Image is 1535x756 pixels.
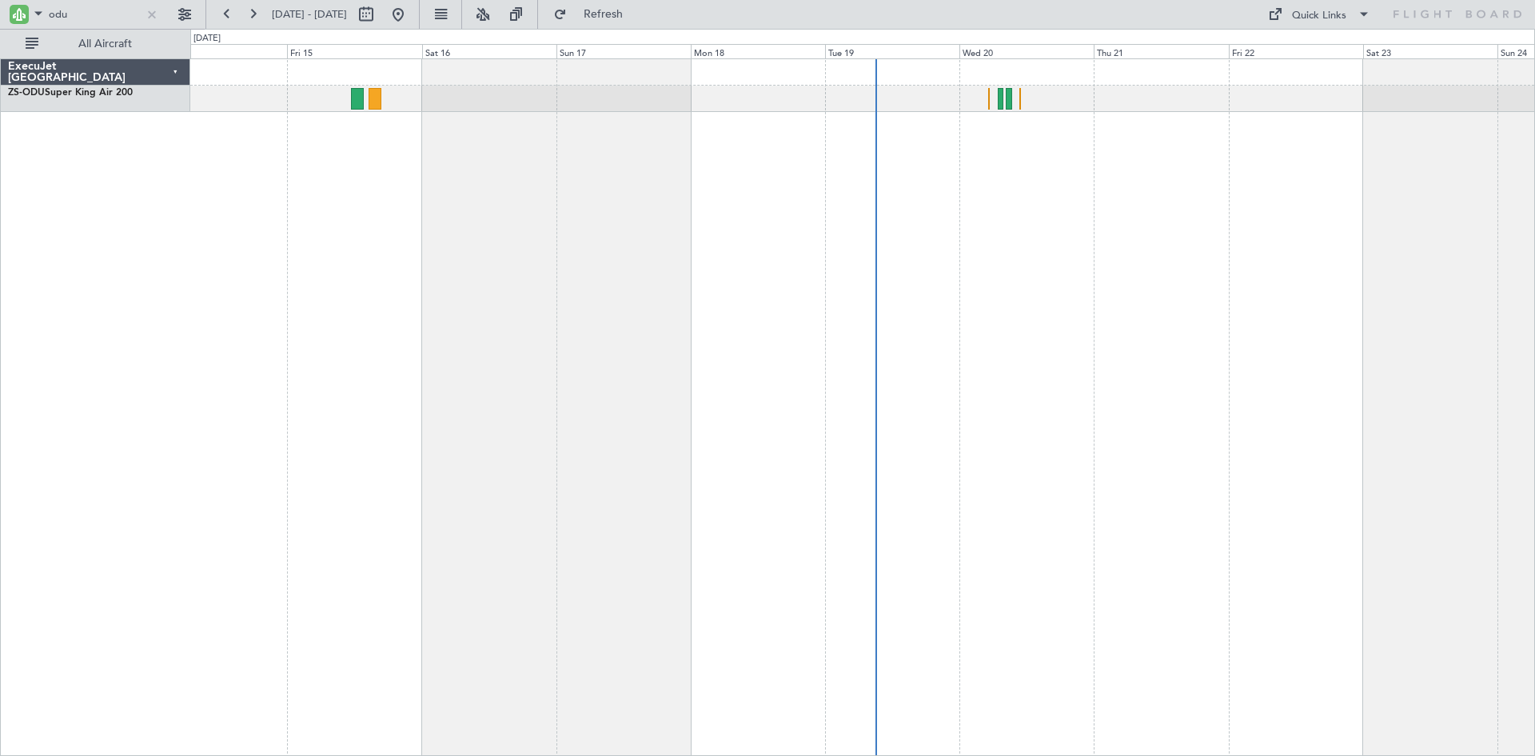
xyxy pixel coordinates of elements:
div: Mon 18 [691,44,825,58]
div: Wed 20 [959,44,1094,58]
div: Quick Links [1292,8,1346,24]
div: [DATE] [193,32,221,46]
span: ZS-ODU [8,88,45,98]
div: Tue 19 [825,44,959,58]
span: All Aircraft [42,38,169,50]
div: Sat 16 [422,44,556,58]
div: Thu 21 [1094,44,1228,58]
span: [DATE] - [DATE] [272,7,347,22]
div: Sat 23 [1363,44,1497,58]
span: Refresh [570,9,637,20]
div: Fri 22 [1229,44,1363,58]
button: Refresh [546,2,642,27]
div: Sun 17 [556,44,691,58]
div: Thu 14 [153,44,287,58]
a: ZS-ODUSuper King Air 200 [8,88,133,98]
button: All Aircraft [18,31,173,57]
div: Fri 15 [287,44,421,58]
input: A/C (Reg. or Type) [49,2,141,26]
button: Quick Links [1260,2,1378,27]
